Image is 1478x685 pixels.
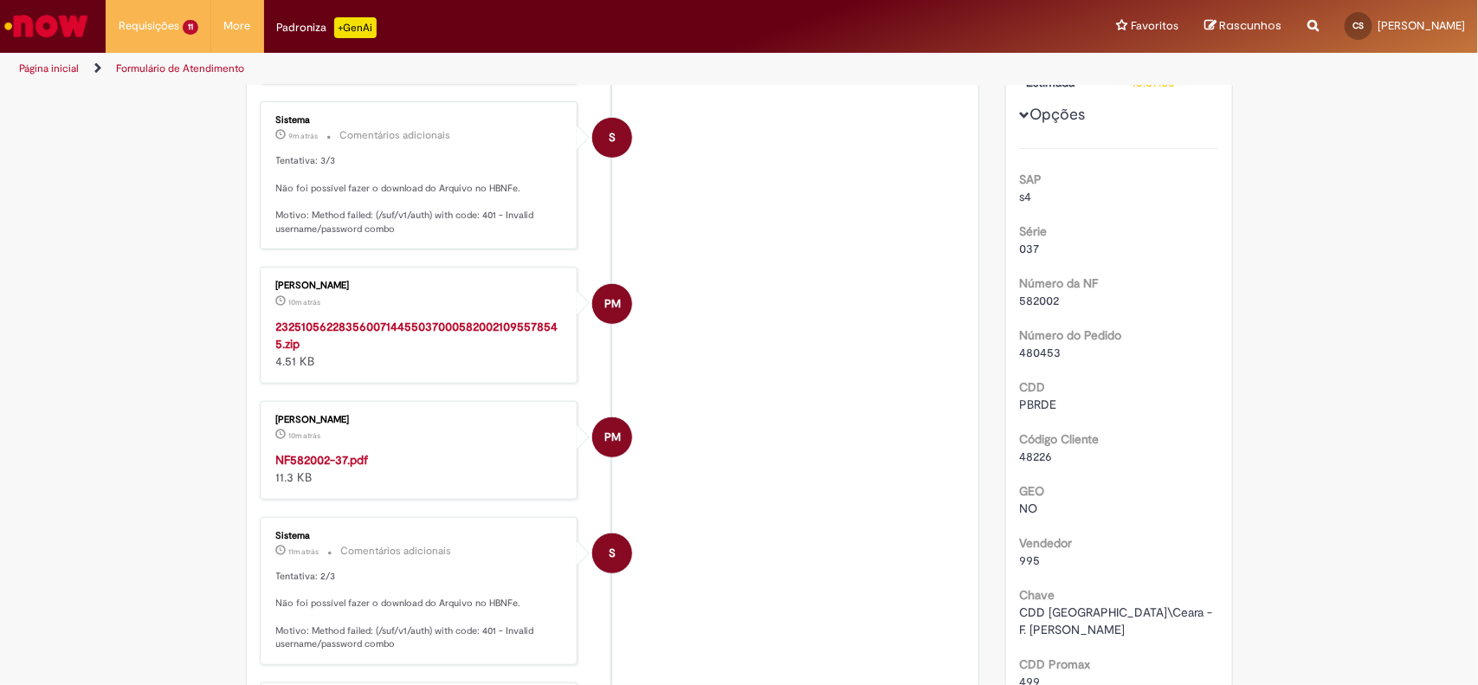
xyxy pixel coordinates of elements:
[1019,604,1216,637] span: CDD [GEOGRAPHIC_DATA]\Ceara - F. [PERSON_NAME]
[1019,241,1039,256] span: 037
[1019,397,1056,412] span: PBRDE
[276,115,565,126] div: Sistema
[334,17,377,38] p: +GenAi
[609,117,616,158] span: S
[1019,275,1098,291] b: Número da NF
[276,531,565,541] div: Sistema
[276,319,558,352] a: 23251056228356007144550370005820021095578545.zip
[276,415,565,425] div: [PERSON_NAME]
[1019,327,1121,343] b: Número do Pedido
[289,131,319,141] span: 9m atrás
[276,318,565,370] div: 4.51 KB
[116,61,244,75] a: Formulário de Atendimento
[289,546,319,557] time: 01/10/2025 10:32:26
[276,452,369,468] a: NF582002-37.pdf
[289,430,321,441] span: 10m atrás
[1019,223,1047,239] b: Série
[592,533,632,573] div: System
[1019,535,1072,551] b: Vendedor
[224,17,251,35] span: More
[341,544,452,559] small: Comentários adicionais
[276,154,565,236] p: Tentativa: 3/3 Não foi possível fazer o download do Arquivo no HBNFe. Motivo: Method failed: (/su...
[2,9,91,43] img: ServiceNow
[1019,553,1040,568] span: 995
[1219,17,1281,34] span: Rascunhos
[604,283,621,325] span: PM
[1019,379,1045,395] b: CDD
[276,451,565,486] div: 11.3 KB
[276,570,565,651] p: Tentativa: 2/3 Não foi possível fazer o download do Arquivo no HBNFe. Motivo: Method failed: (/su...
[340,128,451,143] small: Comentários adicionais
[277,17,377,38] div: Padroniza
[276,281,565,291] div: [PERSON_NAME]
[183,20,198,35] span: 11
[289,297,321,307] span: 10m atrás
[1019,483,1044,499] b: GEO
[1131,17,1178,35] span: Favoritos
[604,417,621,458] span: PM
[1019,587,1055,603] b: Chave
[289,297,321,307] time: 01/10/2025 10:32:50
[609,533,616,574] span: S
[1019,171,1042,187] b: SAP
[1378,18,1465,33] span: [PERSON_NAME]
[592,284,632,324] div: Paola Machado
[1019,293,1059,308] span: 582002
[13,53,972,85] ul: Trilhas de página
[592,118,632,158] div: System
[1019,656,1090,672] b: CDD Promax
[1019,501,1037,516] span: NO
[1019,449,1052,464] span: 48226
[1019,189,1031,204] span: s4
[19,61,79,75] a: Página inicial
[592,417,632,457] div: Paola Machado
[119,17,179,35] span: Requisições
[289,546,319,557] span: 11m atrás
[1019,345,1061,360] span: 480453
[1204,18,1281,35] a: Rascunhos
[289,430,321,441] time: 01/10/2025 10:32:50
[289,131,319,141] time: 01/10/2025 10:34:06
[1353,20,1365,31] span: CS
[1019,431,1099,447] b: Código Cliente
